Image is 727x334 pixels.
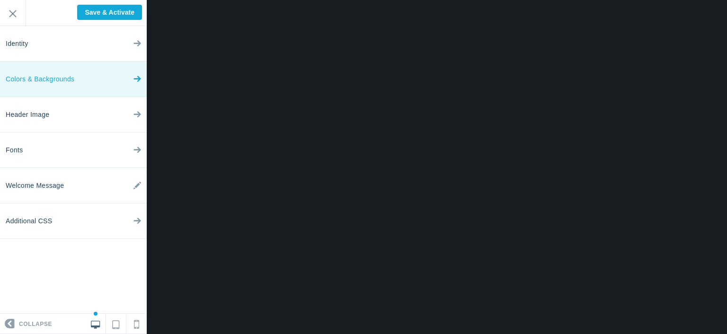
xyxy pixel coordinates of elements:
[6,203,52,239] span: Additional CSS
[6,26,28,62] span: Identity
[77,5,142,20] input: Save & Activate
[6,62,74,97] span: Colors & Backgrounds
[6,132,23,168] span: Fonts
[19,314,52,334] span: Collapse
[6,97,49,132] span: Header Image
[6,168,64,203] span: Welcome Message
